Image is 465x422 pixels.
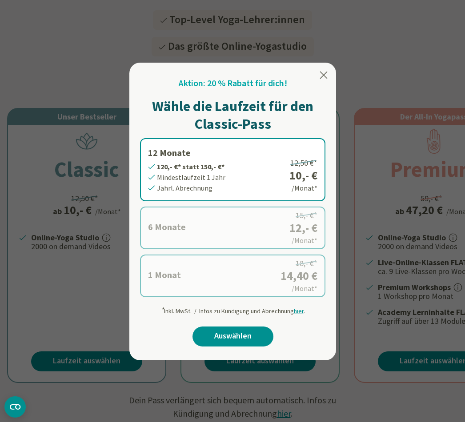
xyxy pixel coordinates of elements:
div: Inkl. MwSt. / Infos zu Kündigung und Abrechnung . [161,303,305,316]
h2: Aktion: 20 % Rabatt für dich! [179,77,287,90]
button: CMP-Widget öffnen [4,396,26,418]
a: Auswählen [192,326,273,346]
h1: Wähle die Laufzeit für den Classic-Pass [140,97,325,133]
span: hier [294,307,304,315]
